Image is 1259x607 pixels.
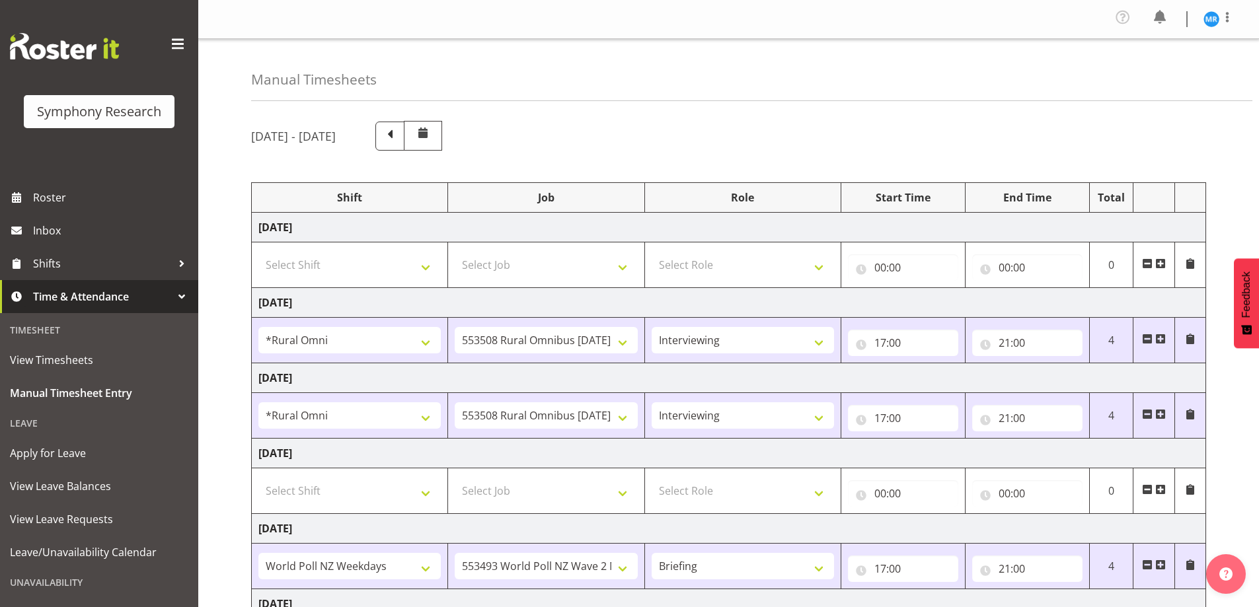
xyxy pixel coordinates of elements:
td: [DATE] [252,514,1206,544]
td: 0 [1089,242,1133,288]
div: Symphony Research [37,102,161,122]
span: Apply for Leave [10,443,188,463]
input: Click to select... [972,555,1083,582]
div: Timesheet [3,316,195,343]
td: [DATE] [252,213,1206,242]
span: Time & Attendance [33,287,172,306]
a: View Leave Balances [3,470,195,503]
div: Leave [3,410,195,437]
a: Manual Timesheet Entry [3,376,195,410]
a: View Leave Requests [3,503,195,536]
span: Shifts [33,254,172,273]
a: Leave/Unavailability Calendar [3,536,195,569]
img: michael-robinson11856.jpg [1203,11,1219,27]
div: Total [1096,190,1127,205]
span: Feedback [1240,271,1252,318]
input: Click to select... [972,480,1083,507]
div: End Time [972,190,1083,205]
img: Rosterit website logo [10,33,119,59]
input: Click to select... [848,405,958,431]
div: Job [455,190,637,205]
td: [DATE] [252,439,1206,468]
span: Leave/Unavailability Calendar [10,542,188,562]
td: [DATE] [252,288,1206,318]
span: Roster [33,188,192,207]
input: Click to select... [972,254,1083,281]
h5: [DATE] - [DATE] [251,129,336,143]
div: Unavailability [3,569,195,596]
div: Start Time [848,190,958,205]
td: 4 [1089,393,1133,439]
input: Click to select... [972,330,1083,356]
td: [DATE] [252,363,1206,393]
td: 0 [1089,468,1133,514]
a: View Timesheets [3,343,195,376]
input: Click to select... [848,555,958,582]
div: Shift [258,190,441,205]
h4: Manual Timesheets [251,72,377,87]
input: Click to select... [972,405,1083,431]
span: Manual Timesheet Entry [10,383,188,403]
span: Inbox [33,221,192,240]
span: View Timesheets [10,350,188,370]
button: Feedback - Show survey [1234,258,1259,348]
img: help-xxl-2.png [1219,567,1233,581]
input: Click to select... [848,330,958,356]
input: Click to select... [848,254,958,281]
input: Click to select... [848,480,958,507]
a: Apply for Leave [3,437,195,470]
span: View Leave Balances [10,476,188,496]
td: 4 [1089,318,1133,363]
td: 4 [1089,544,1133,589]
span: View Leave Requests [10,509,188,529]
div: Role [652,190,834,205]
